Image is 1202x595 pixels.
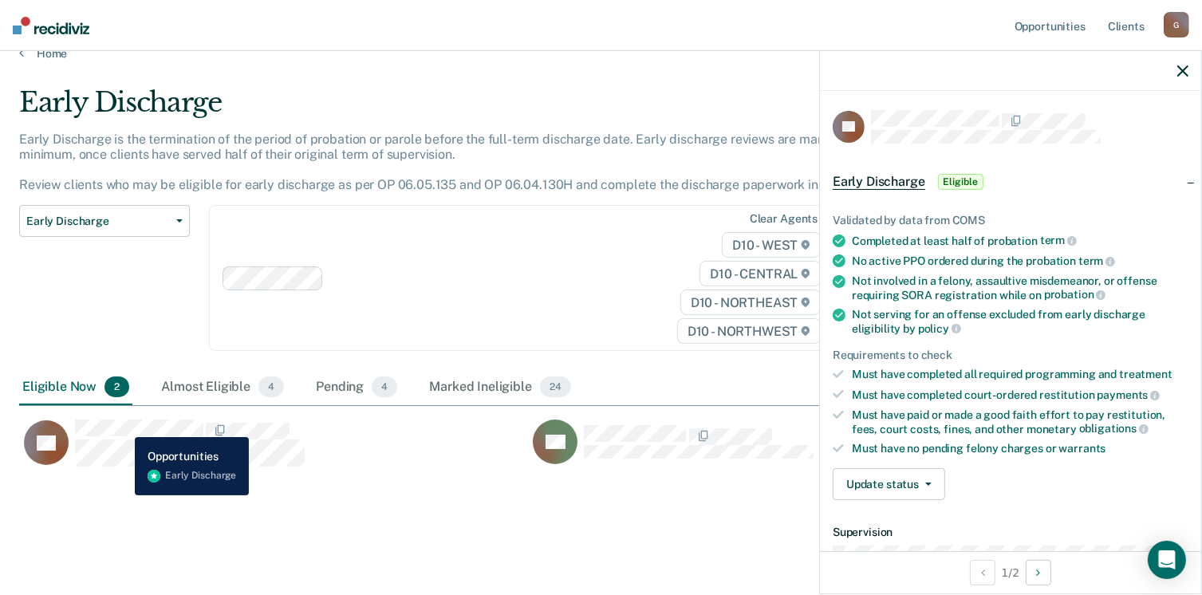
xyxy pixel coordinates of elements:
[938,174,983,190] span: Eligible
[104,376,129,397] span: 2
[852,234,1188,248] div: Completed at least half of probation
[852,388,1188,402] div: Must have completed court-ordered restitution
[258,376,284,397] span: 4
[19,132,877,193] p: Early Discharge is the termination of the period of probation or parole before the full-term disc...
[19,419,528,483] div: CaseloadOpportunityCell-0798484
[833,214,1188,227] div: Validated by data from COMS
[750,212,818,226] div: Clear agents
[970,560,995,585] button: Previous Opportunity
[833,468,945,500] button: Update status
[372,376,397,397] span: 4
[918,322,961,335] span: policy
[833,174,925,190] span: Early Discharge
[680,290,821,315] span: D10 - NORTHEAST
[426,370,573,405] div: Marked Ineligible
[1059,442,1106,455] span: warrants
[700,261,821,286] span: D10 - CENTRAL
[158,370,287,405] div: Almost Eligible
[820,551,1201,593] div: 1 / 2
[1040,234,1077,246] span: term
[19,46,1183,61] a: Home
[1098,388,1161,401] span: payments
[540,376,571,397] span: 24
[833,349,1188,362] div: Requirements to check
[313,370,400,405] div: Pending
[19,370,132,405] div: Eligible Now
[1119,368,1172,380] span: treatment
[677,318,821,344] span: D10 - NORTHWEST
[1164,12,1189,37] div: G
[852,254,1188,268] div: No active PPO ordered during the probation
[833,526,1188,539] dt: Supervision
[26,215,170,228] span: Early Discharge
[1148,541,1186,579] div: Open Intercom Messenger
[19,86,920,132] div: Early Discharge
[722,232,821,258] span: D10 - WEST
[13,17,89,34] img: Recidiviz
[852,442,1188,455] div: Must have no pending felony charges or
[1078,254,1115,267] span: term
[852,274,1188,301] div: Not involved in a felony, assaultive misdemeanor, or offense requiring SORA registration while on
[852,368,1188,381] div: Must have completed all required programming and
[820,156,1201,207] div: Early DischargeEligible
[528,419,1037,483] div: CaseloadOpportunityCell-0786530
[1044,288,1106,301] span: probation
[852,308,1188,335] div: Not serving for an offense excluded from early discharge eligibility by
[1079,422,1149,435] span: obligations
[1026,560,1051,585] button: Next Opportunity
[852,408,1188,435] div: Must have paid or made a good faith effort to pay restitution, fees, court costs, fines, and othe...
